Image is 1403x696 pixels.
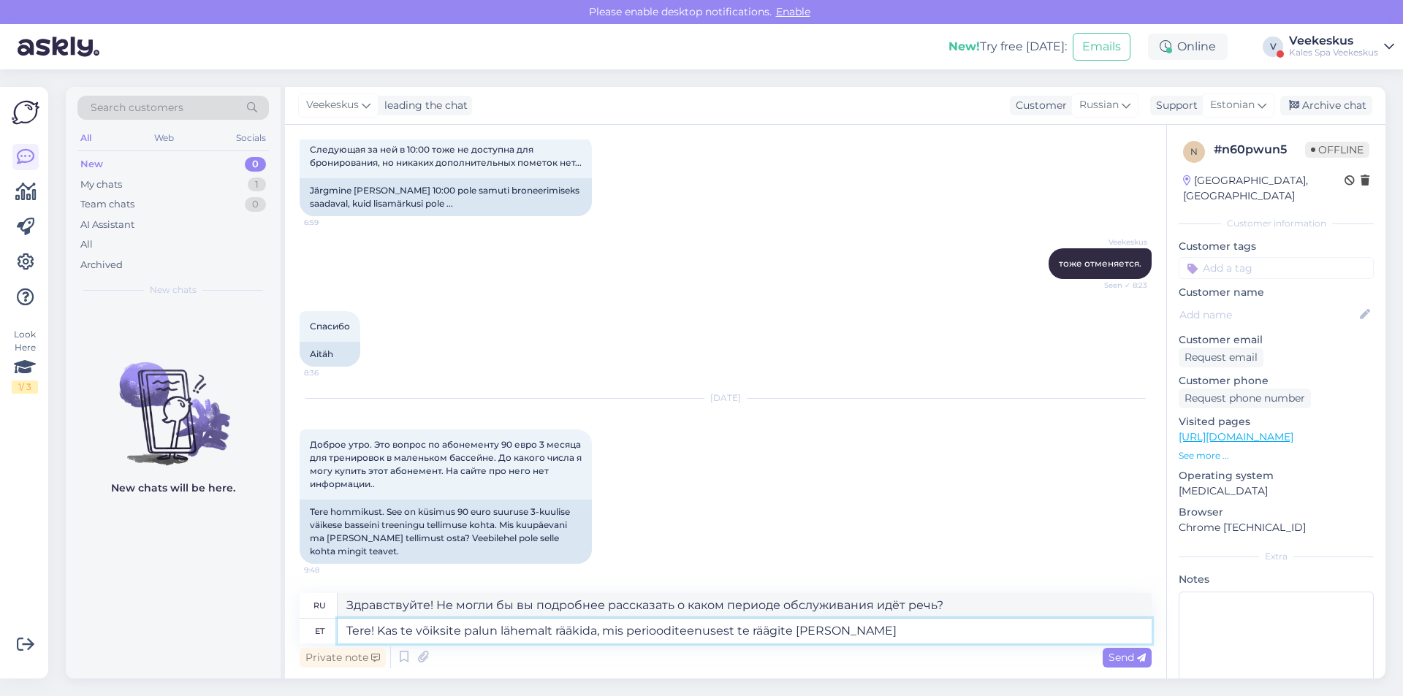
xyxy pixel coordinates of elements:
span: 8:36 [304,367,359,378]
div: ru [313,593,326,618]
div: Support [1150,98,1198,113]
div: leading the chat [379,98,468,113]
span: Search customers [91,100,183,115]
p: Customer tags [1179,239,1374,254]
div: Team chats [80,197,134,212]
div: Customer information [1179,217,1374,230]
img: No chats [66,336,281,467]
span: Veekeskus [1092,237,1147,248]
div: Extra [1179,550,1374,563]
span: 6:59 [304,217,359,228]
div: [GEOGRAPHIC_DATA], [GEOGRAPHIC_DATA] [1183,173,1345,204]
textarea: Здравствуйте! Не могли бы вы подробнее рассказать о каком периоде обслуживания идёт речь? [338,593,1152,618]
p: Customer name [1179,285,1374,300]
span: Следующая за ней в 10:00 тоже не доступна для бронирования, но никаких дополнительных пометок нет... [310,144,582,168]
input: Add a tag [1179,257,1374,279]
button: Emails [1073,33,1130,61]
div: My chats [80,177,122,192]
p: Customer phone [1179,373,1374,389]
div: Look Here [12,328,38,394]
span: n [1190,146,1198,157]
span: Доброе утро. Это вопрос по абонементу 90 евро 3 месяца для тренировок в маленьком бассейне. До ка... [310,439,584,489]
div: Kales Spa Veekeskus [1289,47,1378,58]
div: Customer [1010,98,1067,113]
div: Aitäh [300,342,360,367]
div: Archived [80,258,123,272]
a: VeekeskusKales Spa Veekeskus [1289,35,1394,58]
span: Russian [1079,97,1119,113]
img: Askly Logo [12,99,39,126]
span: New chats [150,283,197,297]
div: 1 [248,177,266,192]
div: V [1263,37,1283,57]
p: Browser [1179,505,1374,520]
div: All [80,237,93,252]
div: Archive chat [1280,96,1372,115]
span: Seen ✓ 8:23 [1092,280,1147,291]
p: Visited pages [1179,414,1374,429]
span: Veekeskus [306,97,359,113]
div: # n60pwun5 [1214,141,1305,158]
div: Try free [DATE]: [948,38,1067,56]
div: [DATE] [300,391,1152,405]
div: Request email [1179,348,1263,367]
span: Enable [772,5,815,18]
span: Offline [1305,142,1369,158]
span: Estonian [1210,97,1255,113]
div: 0 [245,197,266,212]
div: Veekeskus [1289,35,1378,47]
p: Chrome [TECHNICAL_ID] [1179,520,1374,535]
div: All [77,129,94,148]
p: [MEDICAL_DATA] [1179,483,1374,499]
p: Operating system [1179,468,1374,483]
div: Tere hommikust. See on küsimus 90 euro suuruse 3-kuulise väikese basseini treeningu tellimuse koh... [300,500,592,564]
div: AI Assistant [80,218,134,232]
p: Notes [1179,572,1374,587]
a: [URL][DOMAIN_NAME] [1179,430,1293,443]
div: Socials [233,129,269,148]
div: Järgmine [PERSON_NAME] 10:00 pole samuti broneerimiseks saadaval, kuid lisamärkusi pole ... [300,178,592,216]
b: New! [948,39,980,53]
span: тоже отменяется. [1059,258,1141,269]
span: 9:48 [304,565,359,575]
span: Спасибо [310,321,350,332]
div: Request phone number [1179,389,1311,408]
div: New [80,157,103,172]
span: Send [1109,651,1146,664]
div: 0 [245,157,266,172]
textarea: Tere! Kas te võiksite palun lähemalt rääkida, mis periooditeenusest te räägite ja k [338,619,1152,643]
div: et [315,619,324,643]
p: See more ... [1179,449,1374,462]
div: Web [151,129,177,148]
div: Online [1148,34,1228,60]
input: Add name [1179,307,1357,323]
div: 1 / 3 [12,380,38,394]
p: Customer email [1179,332,1374,348]
p: New chats will be here. [111,481,235,496]
div: Private note [300,648,386,668]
